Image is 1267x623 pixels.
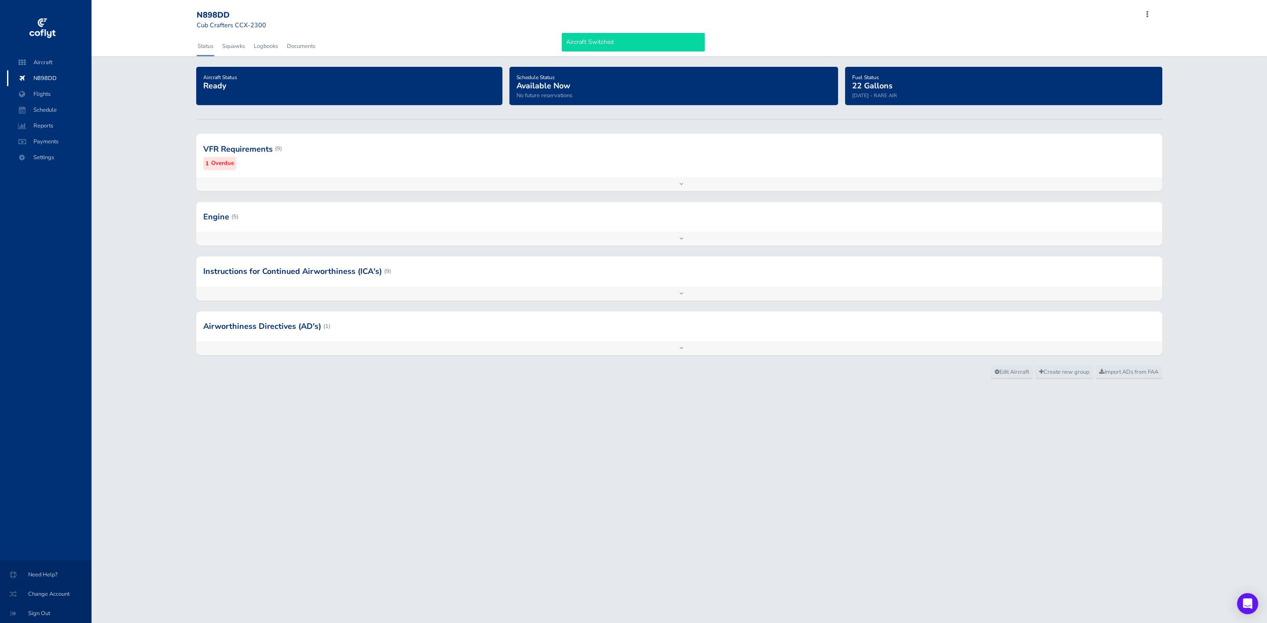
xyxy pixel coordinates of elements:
[516,71,570,91] a: Schedule StatusAvailable Now
[562,33,705,51] div: Aircraft Switched
[11,567,81,583] span: Need Help?
[516,74,555,81] span: Schedule Status
[11,586,81,602] span: Change Account
[286,36,316,56] a: Documents
[516,80,570,91] span: Available Now
[1099,368,1158,376] span: Import ADs from FAA
[197,11,266,20] div: N898DD
[28,15,57,42] img: coflyt logo
[516,91,572,99] span: No future reservations
[211,159,234,168] small: Overdue
[16,55,83,70] span: Aircraft
[253,36,279,56] a: Logbooks
[1035,366,1093,379] a: Create new group
[197,36,214,56] a: Status
[1039,368,1089,376] span: Create new group
[1095,366,1162,379] a: Import ADs from FAA
[852,92,897,99] small: [DATE] - RARE AIR
[1237,593,1258,614] div: Open Intercom Messenger
[203,80,226,91] span: Ready
[16,149,83,165] span: Settings
[852,80,893,91] span: 22 Gallons
[16,118,83,134] span: Reports
[852,74,879,81] span: Fuel Status
[203,74,237,81] span: Aircraft Status
[221,36,246,56] a: Squawks
[16,70,83,86] span: N898DD
[11,605,81,621] span: Sign Out
[197,21,266,29] small: Cub Crafters CCX-2300
[995,368,1029,376] span: Edit Aircraft
[16,86,83,102] span: Flights
[16,134,83,149] span: Payments
[16,102,83,118] span: Schedule
[991,366,1033,379] a: Edit Aircraft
